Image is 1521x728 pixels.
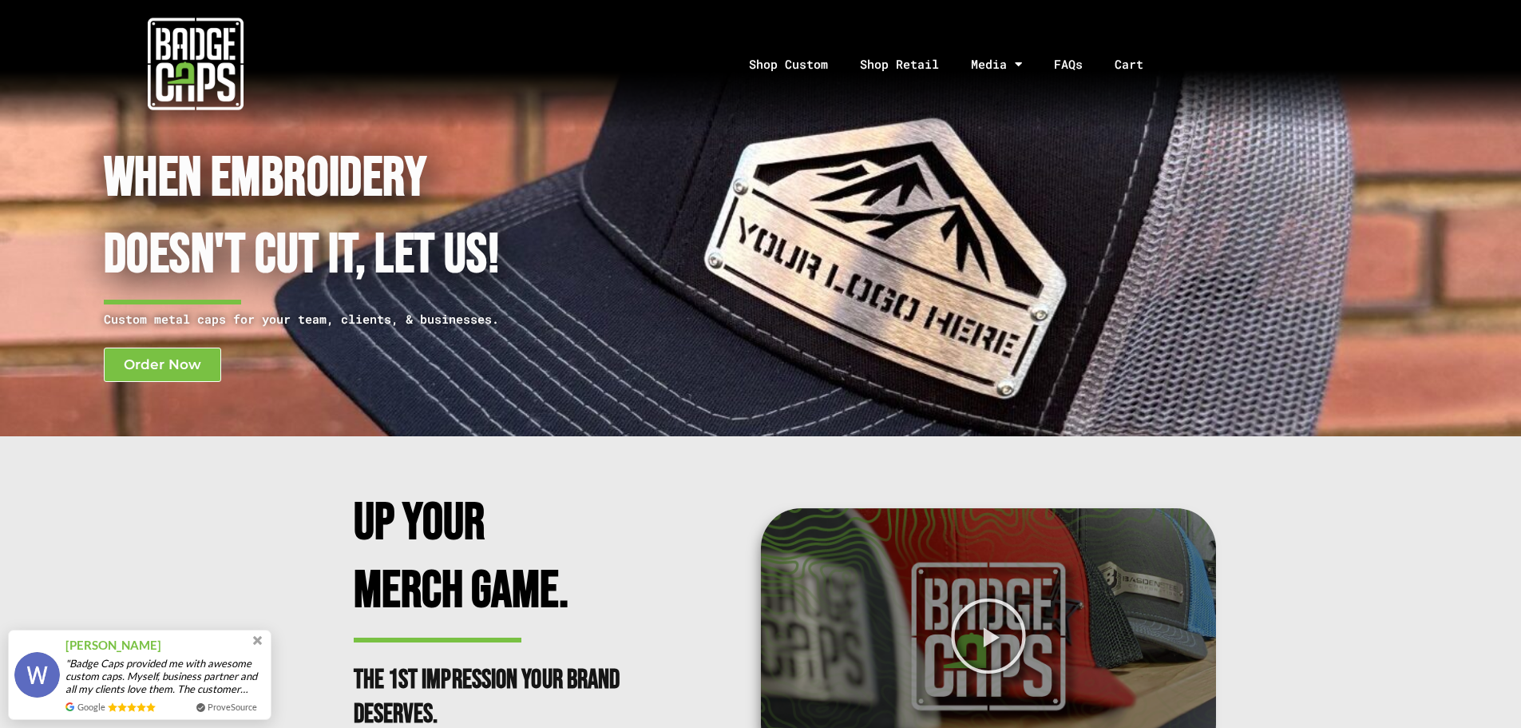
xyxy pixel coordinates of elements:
[949,597,1028,675] div: Play Video
[77,700,105,714] span: Google
[65,702,74,711] img: provesource review source
[390,22,1521,106] nav: Menu
[104,348,221,382] a: Order Now
[733,22,844,106] a: Shop Custom
[354,490,633,625] h2: Up Your Merch Game.
[1099,22,1179,106] a: Cart
[104,141,676,295] h1: When Embroidery Doesn't cut it, Let Us!
[955,22,1038,106] a: Media
[124,358,201,372] span: Order Now
[65,657,265,695] span: "Badge Caps provided me with awesome custom caps. Myself, business partner and all my clients lov...
[65,636,161,654] span: [PERSON_NAME]
[14,652,60,698] img: provesource social proof notification image
[1038,22,1099,106] a: FAQs
[208,702,257,712] a: ProveSource
[844,22,955,106] a: Shop Retail
[148,16,244,112] img: badgecaps white logo with green acccent
[104,309,676,329] p: Custom metal caps for your team, clients, & businesses.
